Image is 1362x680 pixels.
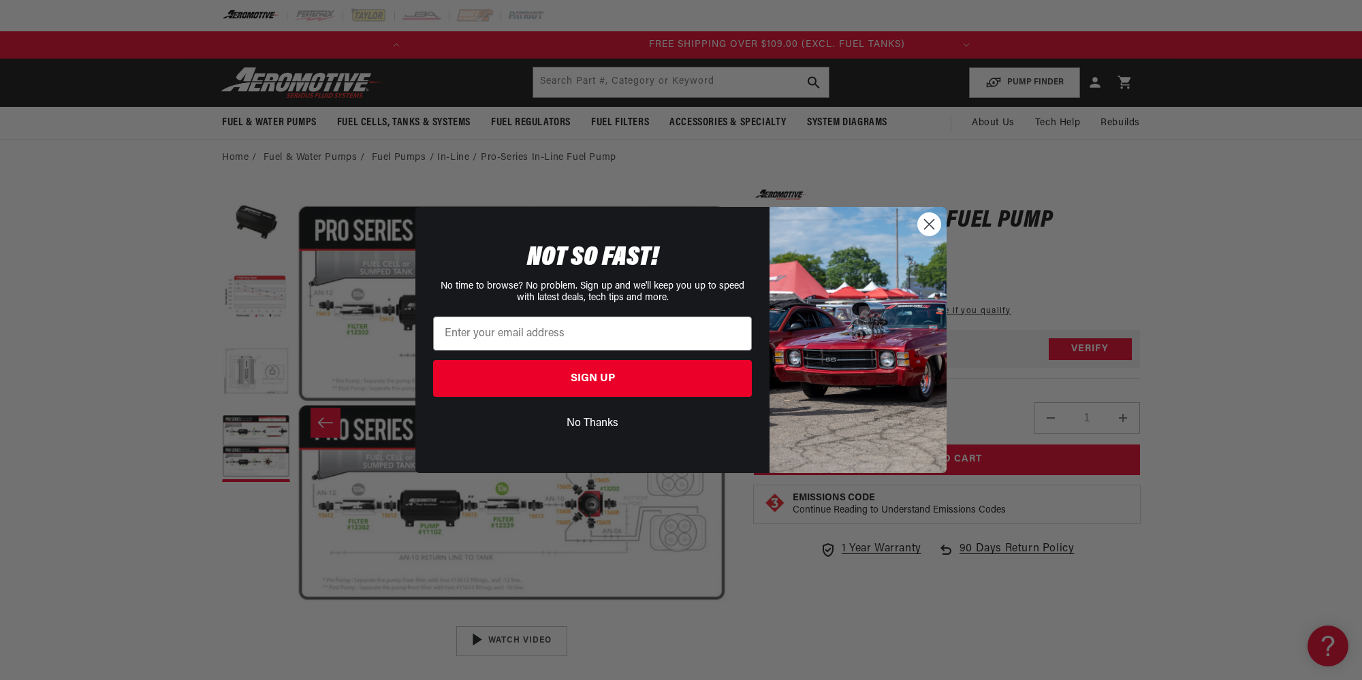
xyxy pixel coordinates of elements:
[433,360,752,397] button: SIGN UP
[917,212,941,236] button: Close dialog
[441,281,744,303] span: No time to browse? No problem. Sign up and we'll keep you up to speed with latest deals, tech tip...
[770,207,947,472] img: 85cdd541-2605-488b-b08c-a5ee7b438a35.jpeg
[433,317,752,351] input: Enter your email address
[527,244,659,272] span: NOT SO FAST!
[433,410,752,436] button: No Thanks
